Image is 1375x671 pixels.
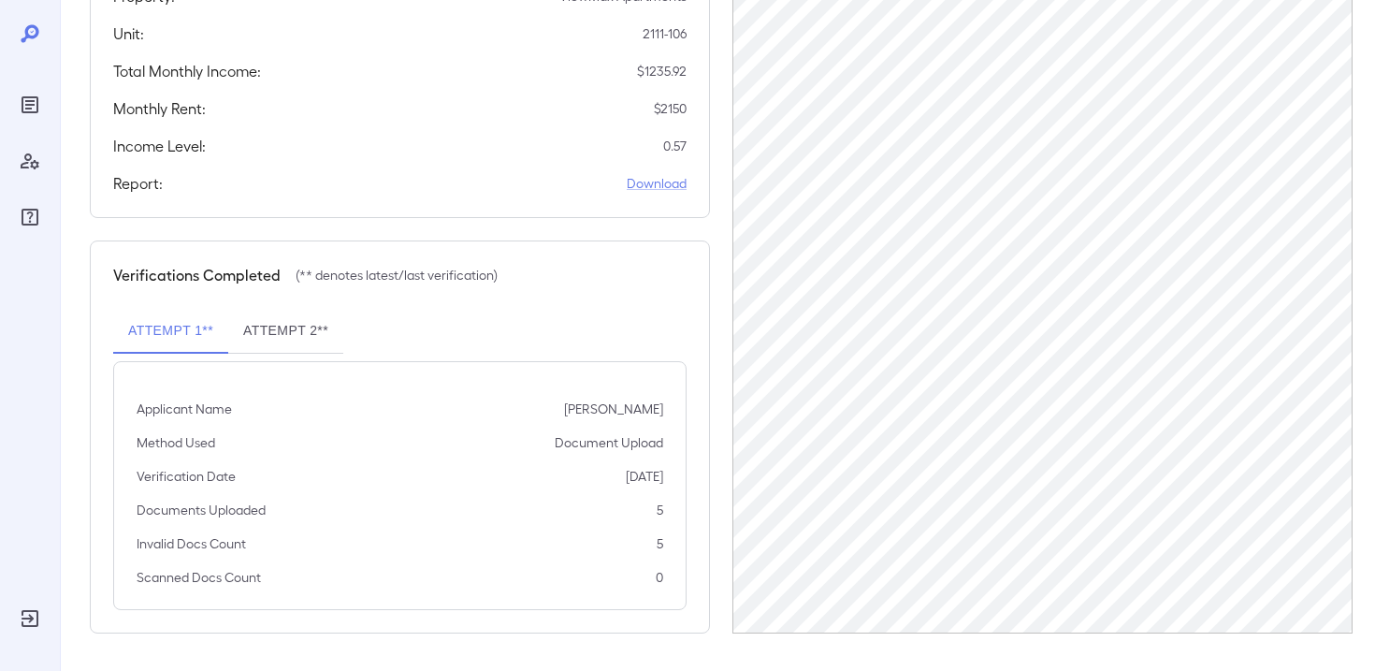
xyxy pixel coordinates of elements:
div: FAQ [15,202,45,232]
p: [PERSON_NAME] [564,400,663,418]
h5: Unit: [113,22,144,45]
h5: Total Monthly Income: [113,60,261,82]
div: Reports [15,90,45,120]
p: Invalid Docs Count [137,534,246,553]
p: (** denotes latest/last verification) [296,266,498,284]
h5: Income Level: [113,135,206,157]
h5: Monthly Rent: [113,97,206,120]
p: 0 [656,568,663,587]
p: 0.57 [663,137,687,155]
button: Attempt 2** [228,309,343,354]
h5: Verifications Completed [113,264,281,286]
p: Applicant Name [137,400,232,418]
div: Manage Users [15,146,45,176]
button: Attempt 1** [113,309,228,354]
p: Method Used [137,433,215,452]
div: Log Out [15,604,45,634]
p: [DATE] [626,467,663,486]
p: 2111-106 [643,24,687,43]
p: 5 [657,501,663,519]
p: $ 2150 [654,99,687,118]
p: Documents Uploaded [137,501,266,519]
p: $ 1235.92 [637,62,687,80]
p: Verification Date [137,467,236,486]
a: Download [627,174,687,193]
h5: Report: [113,172,163,195]
p: Document Upload [555,433,663,452]
p: 5 [657,534,663,553]
p: Scanned Docs Count [137,568,261,587]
